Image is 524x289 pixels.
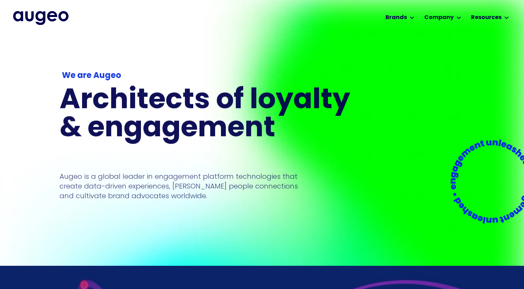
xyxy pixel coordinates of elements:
[424,14,454,22] div: Company
[62,70,356,82] div: We are Augeo
[385,14,407,22] div: Brands
[60,87,359,143] h1: Architects of loyalty & engagement
[471,14,501,22] div: Resources
[13,11,69,25] img: Augeo's full logo in midnight blue.
[60,172,298,201] p: Augeo is a global leader in engagement platform technologies that create data-driven experiences,...
[13,11,69,25] a: home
